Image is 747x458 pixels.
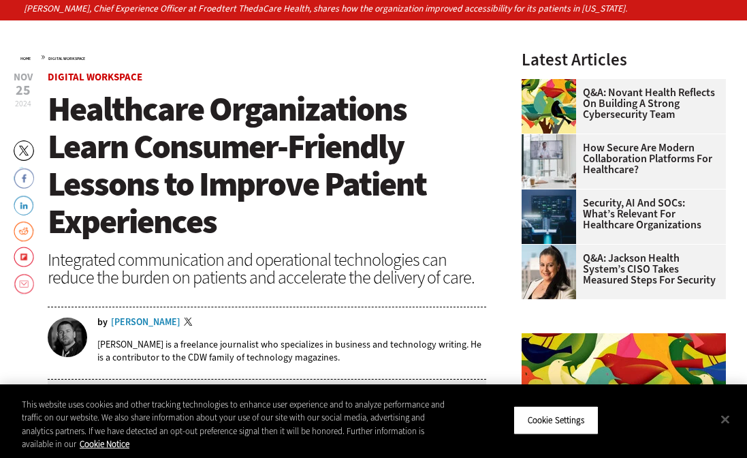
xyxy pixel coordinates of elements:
span: Nov [14,72,33,82]
a: Security, AI and SOCs: What’s Relevant for Healthcare Organizations [522,198,718,230]
span: by [97,318,108,327]
img: abstract illustration of a tree [522,79,576,134]
a: More information about your privacy [80,438,129,450]
a: care team speaks with physician over conference call [522,134,583,145]
a: [PERSON_NAME] [111,318,180,327]
p: [PERSON_NAME] is a freelance journalist who specializes in business and technology writing. He is... [97,338,486,364]
a: Home [20,56,31,61]
p: [PERSON_NAME], Chief Experience Officer at Froedtert ThedaCare Health, shares how the organizatio... [24,1,723,16]
a: Digital Workspace [48,56,85,61]
a: Q&A: Jackson Health System’s CISO Takes Measured Steps for Security [522,253,718,286]
a: Q&A: Novant Health Reflects on Building a Strong Cybersecurity Team [522,87,718,120]
span: Healthcare Organizations Learn Consumer-Friendly Lessons to Improve Patient Experiences [48,87,426,244]
button: Close [710,404,740,434]
a: abstract illustration of a tree [522,79,583,90]
img: Connie Barrera [522,245,576,299]
span: 25 [14,84,33,97]
a: security team in high-tech computer room [522,189,583,200]
button: Cookie Settings [513,406,599,435]
div: This website uses cookies and other tracking technologies to enhance user experience and to analy... [22,398,448,451]
a: Connie Barrera [522,245,583,256]
h3: Latest Articles [522,51,726,68]
img: security team in high-tech computer room [522,189,576,244]
a: Twitter [184,318,196,329]
img: care team speaks with physician over conference call [522,134,576,189]
div: Integrated communication and operational technologies can reduce the burden on patients and accel... [48,251,486,286]
a: Digital Workspace [48,70,142,84]
div: media player [48,380,486,421]
span: 2024 [15,98,31,109]
div: » [20,51,486,62]
a: How Secure Are Modern Collaboration Platforms for Healthcare? [522,142,718,175]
